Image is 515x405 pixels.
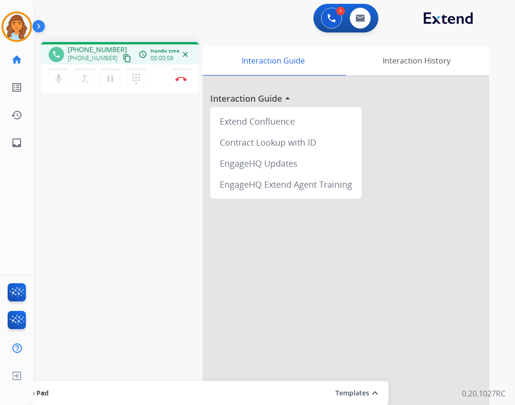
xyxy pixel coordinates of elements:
[214,132,358,153] div: Contract Lookup with ID
[336,7,345,15] div: 1
[52,50,61,59] mat-icon: phone
[79,73,90,85] mat-icon: merge_type
[3,13,30,40] img: avatar
[68,54,118,62] span: [PHONE_NUMBER]
[150,47,180,54] span: Handle time
[214,174,358,195] div: EngageHQ Extend Agent Training
[369,387,381,399] mat-icon: expand_less
[181,50,190,59] mat-icon: close
[11,54,22,65] mat-icon: home
[343,46,489,75] div: Interaction History
[203,46,343,75] div: Interaction Guide
[175,76,187,81] img: control
[335,387,369,399] button: Templates
[53,73,64,85] mat-icon: mic
[214,153,358,174] div: EngageHQ Updates
[11,137,22,149] mat-icon: inbox
[105,73,116,85] mat-icon: pause
[139,50,147,59] mat-icon: access_time
[130,73,142,85] mat-icon: dialpad
[150,54,173,62] span: 00:00:09
[123,54,131,63] mat-icon: content_copy
[68,45,127,54] span: [PHONE_NUMBER]
[11,109,22,121] mat-icon: history
[462,388,505,399] p: 0.20.1027RC
[11,82,22,93] mat-icon: list_alt
[214,111,358,132] div: Extend Confluence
